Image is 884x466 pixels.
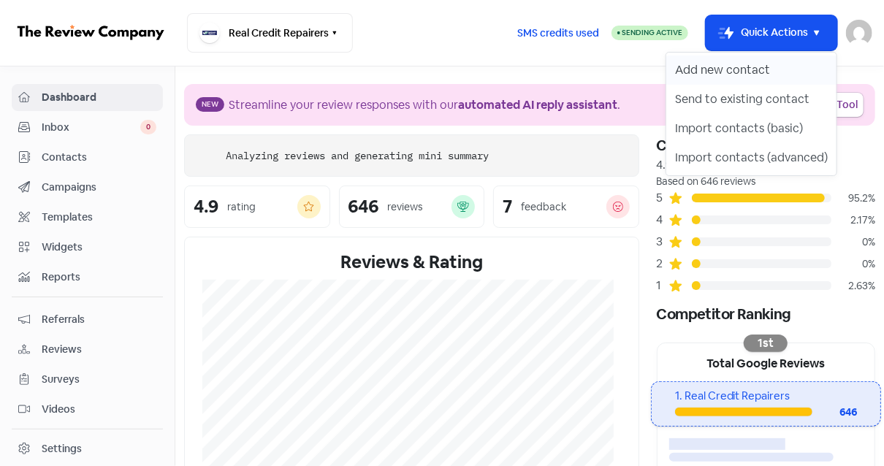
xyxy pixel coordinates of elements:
div: feedback [521,199,566,215]
button: Quick Actions [706,15,837,50]
span: 0 [140,120,156,134]
span: Surveys [42,372,156,387]
div: 646 [348,198,379,215]
span: Referrals [42,312,156,327]
div: 5 [657,189,668,207]
button: Import contacts (basic) [666,114,837,143]
a: Templates [12,204,163,231]
button: Real Credit Repairers [187,13,353,53]
a: Widgets [12,234,163,261]
a: Reports [12,264,163,291]
a: Sending Active [611,24,688,42]
img: User [846,20,872,46]
button: Add new contact [666,56,837,85]
span: Reviews [42,342,156,357]
div: reviews [388,199,423,215]
a: 646reviews [339,186,485,228]
a: Surveys [12,366,163,393]
a: Reviews [12,336,163,363]
div: Competitor Ranking [657,303,875,325]
a: 7feedback [493,186,639,228]
a: 4.9rating [184,186,330,228]
span: Reports [42,270,156,285]
span: Templates [42,210,156,225]
div: 4.9 [194,198,218,215]
div: 7 [503,198,512,215]
a: Campaigns [12,174,163,201]
div: 0% [831,256,875,272]
div: Settings [42,441,82,457]
div: rating [227,199,256,215]
button: Send to existing contact [666,85,837,114]
div: 3 [657,233,668,251]
div: 4 [657,211,668,229]
div: Customer Reviews [657,134,875,156]
span: Dashboard [42,90,156,105]
div: Based on 646 reviews [657,174,875,189]
div: 95.2% [831,191,875,206]
div: 2 [657,255,668,272]
a: Inbox 0 [12,114,163,141]
span: SMS credits used [517,26,599,41]
div: 0% [831,234,875,250]
div: 646 [812,405,857,420]
a: Videos [12,396,163,423]
div: Total Google Reviews [658,343,875,381]
a: SMS credits used [505,24,611,39]
div: 1. Real Credit Repairers [675,388,857,405]
span: Campaigns [42,180,156,195]
button: Import contacts (advanced) [666,143,837,172]
span: Contacts [42,150,156,165]
div: 2.17% [831,213,875,228]
b: automated AI reply assistant [458,97,617,112]
span: Widgets [42,240,156,255]
span: New [196,97,224,112]
div: 1 [657,277,668,294]
div: Analyzing reviews and generating mini summary [226,148,489,164]
div: 1st [744,335,788,352]
div: Streamline your review responses with our . [229,96,620,114]
div: Reviews & Rating [202,249,621,275]
div: 2.63% [831,278,875,294]
a: Referrals [12,306,163,333]
span: Inbox [42,120,140,135]
span: Sending Active [622,28,682,37]
a: Dashboard [12,84,163,111]
div: 4.9 [657,156,673,174]
a: Settings [12,435,163,462]
span: Videos [42,402,156,417]
a: Contacts [12,144,163,171]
